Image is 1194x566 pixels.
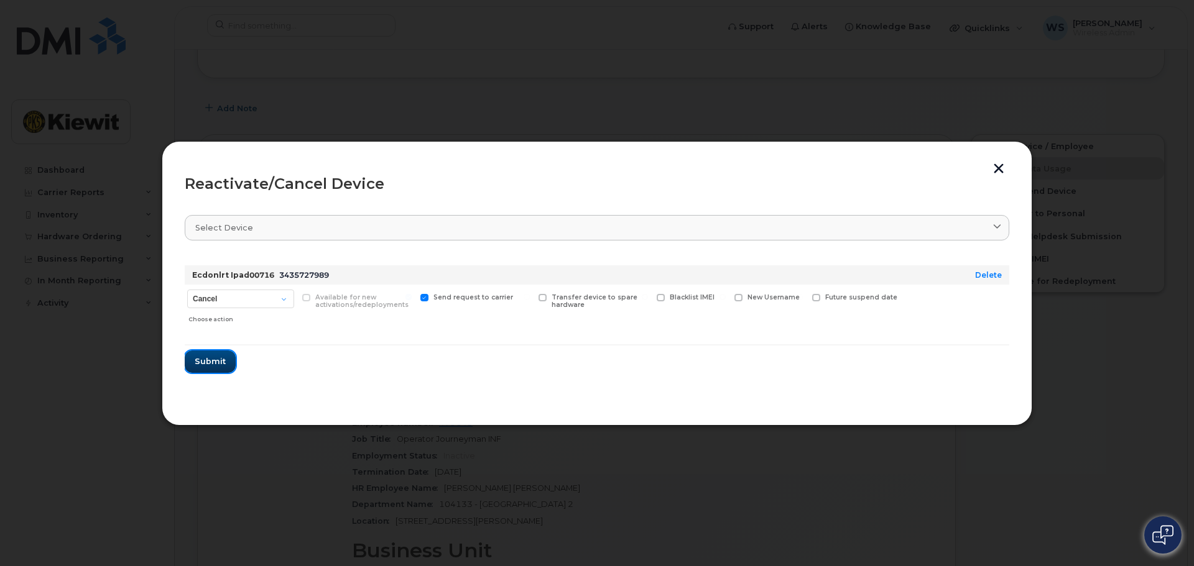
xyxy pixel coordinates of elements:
[195,355,226,367] span: Submit
[279,270,329,280] span: 3435727989
[405,294,412,300] input: Send request to carrier
[185,176,1009,191] div: Reactivate/Cancel Device
[720,294,726,300] input: New Username
[192,270,274,280] strong: Ecdonlrt Ipad00716
[670,293,715,301] span: Blacklist IMEI
[797,294,803,300] input: Future suspend date
[552,293,637,309] span: Transfer device to spare hardware
[185,350,236,373] button: Submit
[195,222,253,234] span: Select device
[524,294,530,300] input: Transfer device to spare hardware
[287,294,294,300] input: Available for new activations/redeployments
[188,309,294,324] div: Choose action
[185,215,1009,240] a: Select device
[433,293,513,301] span: Send request to carrier
[747,293,800,301] span: New Username
[1152,525,1173,545] img: Open chat
[975,270,1002,280] a: Delete
[642,294,648,300] input: Blacklist IMEI
[825,293,897,301] span: Future suspend date
[315,293,409,309] span: Available for new activations/redeployments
